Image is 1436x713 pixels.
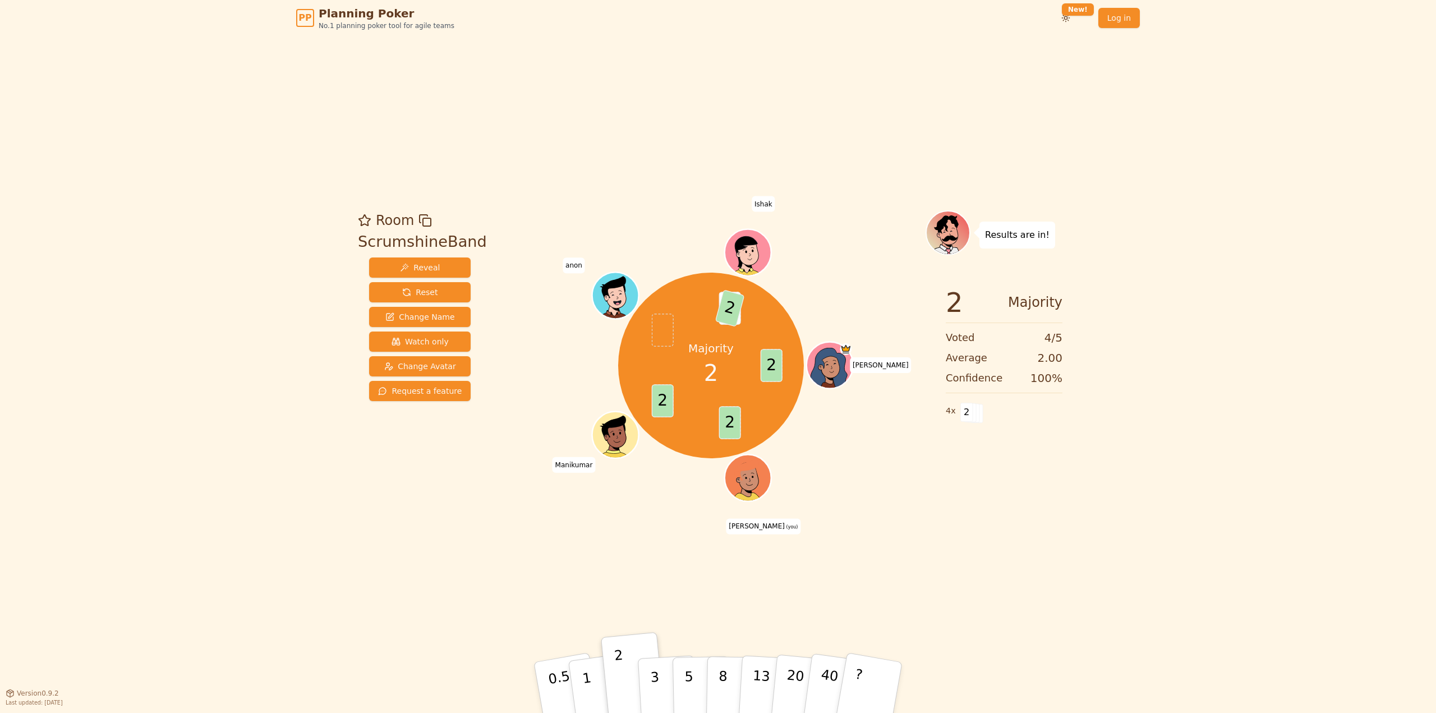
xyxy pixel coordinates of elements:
[298,11,311,25] span: PP
[726,519,800,535] span: Click to change your name
[1030,370,1062,386] span: 100 %
[392,336,449,347] span: Watch only
[1037,350,1062,366] span: 2.00
[715,289,744,327] span: 2
[319,21,454,30] span: No.1 planning poker tool for agile teams
[378,385,462,397] span: Request a feature
[704,356,718,390] span: 2
[17,689,59,698] span: Version 0.9.2
[400,262,440,273] span: Reveal
[296,6,454,30] a: PPPlanning PokerNo.1 planning poker tool for agile teams
[614,647,628,709] p: 2
[358,231,487,254] div: ScrumshineBand
[1062,3,1094,16] div: New!
[369,257,471,278] button: Reveal
[563,258,585,274] span: Click to change your name
[946,405,956,417] span: 4 x
[553,457,596,473] span: Click to change your name
[985,227,1050,243] p: Results are in!
[6,700,63,706] span: Last updated: [DATE]
[719,406,740,439] span: 2
[946,289,963,316] span: 2
[1056,8,1076,28] button: New!
[369,282,471,302] button: Reset
[6,689,59,698] button: Version0.9.2
[369,356,471,376] button: Change Avatar
[1044,330,1062,346] span: 4 / 5
[688,341,734,356] p: Majority
[384,361,456,372] span: Change Avatar
[752,196,775,212] span: Click to change your name
[1098,8,1140,28] a: Log in
[726,456,770,500] button: Click to change your avatar
[785,525,798,530] span: (you)
[840,343,852,355] span: saranya is the host
[369,307,471,327] button: Change Name
[946,370,1002,386] span: Confidence
[651,384,673,417] span: 2
[376,210,414,231] span: Room
[385,311,454,323] span: Change Name
[319,6,454,21] span: Planning Poker
[358,210,371,231] button: Add as favourite
[946,330,975,346] span: Voted
[1008,289,1062,316] span: Majority
[960,403,973,422] span: 2
[369,332,471,352] button: Watch only
[402,287,438,298] span: Reset
[946,350,987,366] span: Average
[850,357,912,373] span: Click to change your name
[760,349,782,382] span: 2
[369,381,471,401] button: Request a feature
